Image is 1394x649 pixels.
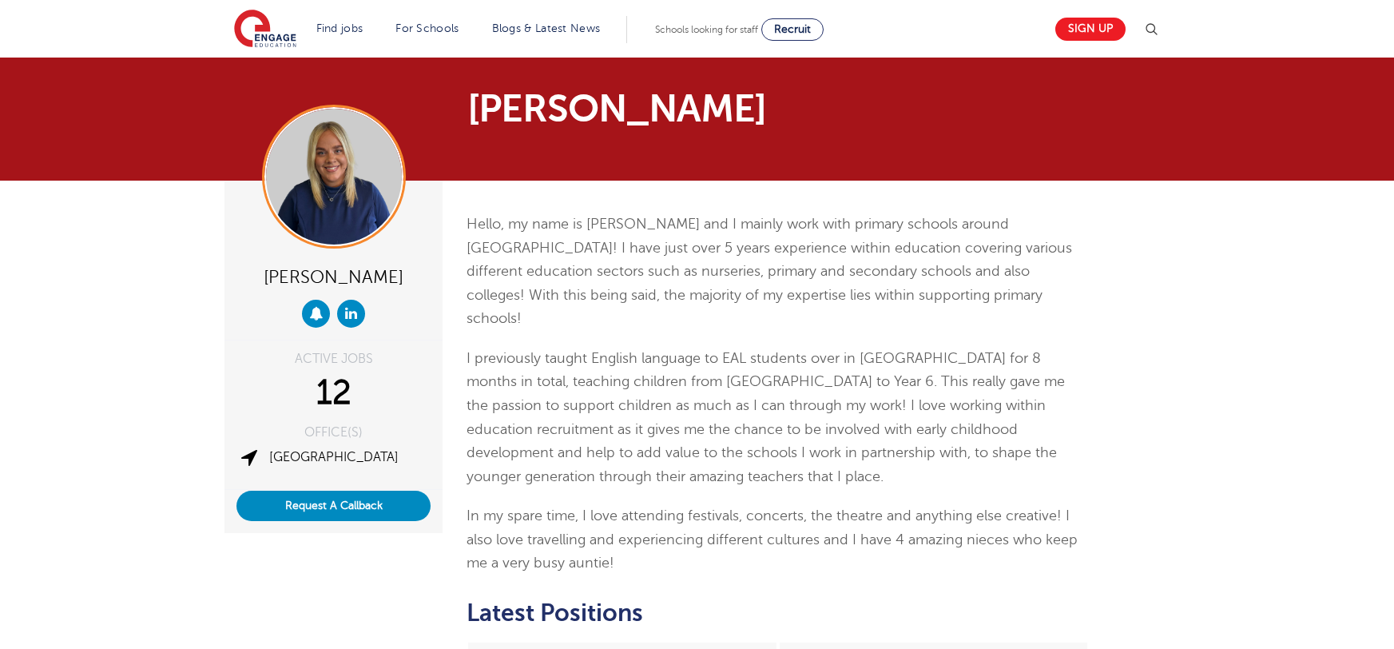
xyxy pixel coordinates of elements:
img: Engage Education [234,10,296,50]
span: Schools looking for staff [655,24,758,35]
div: ACTIVE JOBS [236,352,431,365]
a: Sign up [1055,18,1126,41]
a: Blogs & Latest News [492,22,601,34]
a: Find jobs [316,22,363,34]
a: Recruit [761,18,824,41]
span: Recruit [774,23,811,35]
span: Hello, my name is [PERSON_NAME] and I mainly work with primary schools around [GEOGRAPHIC_DATA]! ... [467,216,1072,326]
span: In my spare time, I love attending festivals, concerts, the theatre and anything else creative! I... [467,508,1078,571]
div: [PERSON_NAME] [236,261,431,292]
button: Request A Callback [236,491,431,521]
a: For Schools [395,22,459,34]
div: OFFICE(S) [236,426,431,439]
h2: Latest Positions [467,599,1089,627]
div: 12 [236,373,431,413]
span: I previously taught English language to EAL students over in [GEOGRAPHIC_DATA] for 8 months in to... [467,350,1065,484]
h1: [PERSON_NAME] [467,90,847,128]
a: [GEOGRAPHIC_DATA] [269,450,399,464]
